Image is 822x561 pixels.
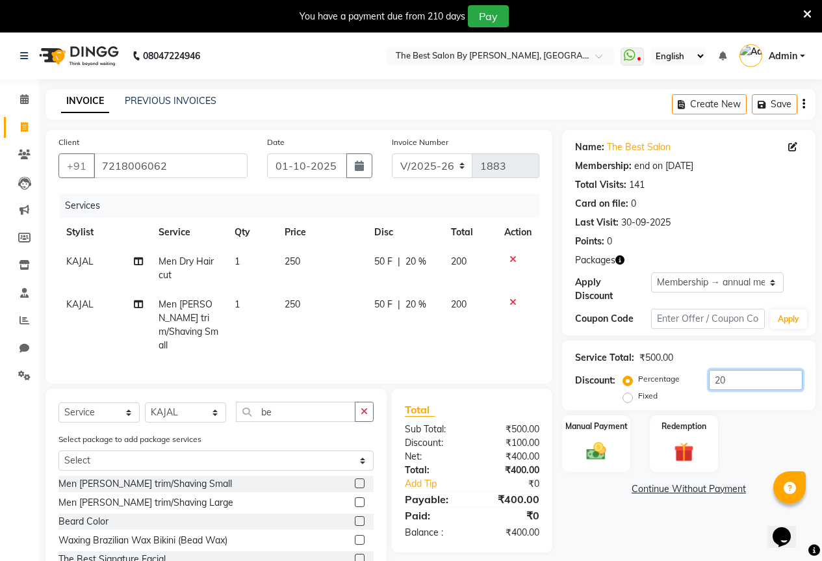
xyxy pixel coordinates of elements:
div: Balance : [395,526,472,540]
div: 30-09-2025 [621,216,671,229]
div: Discount: [575,374,615,387]
button: Create New [672,94,747,114]
button: Apply [770,309,807,329]
div: ₹400.00 [472,491,549,507]
span: Admin [769,49,797,63]
span: Men Dry Hair cut [159,255,214,281]
img: logo [33,38,122,74]
th: Total [443,218,496,247]
a: Add Tip [395,477,485,491]
label: Date [267,137,285,148]
a: The Best Salon [607,140,671,154]
button: +91 [58,153,95,178]
span: Total [405,403,435,417]
div: 0 [607,235,612,248]
input: Enter Offer / Coupon Code [651,309,765,329]
span: | [398,298,400,311]
span: 50 F [374,255,392,268]
div: Payable: [395,491,472,507]
div: Discount: [395,436,472,450]
div: ₹400.00 [472,450,549,463]
span: 200 [451,255,467,267]
div: Total Visits: [575,178,626,192]
b: 08047224946 [143,38,200,74]
iframe: chat widget [767,509,809,548]
div: end on [DATE] [634,159,693,173]
div: Total: [395,463,472,477]
div: ₹0 [485,477,549,491]
span: 1 [235,255,240,267]
button: Save [752,94,797,114]
input: Search or Scan [236,402,355,422]
label: Select package to add package services [58,434,201,445]
div: Men [PERSON_NAME] trim/Shaving Small [58,477,232,491]
div: ₹100.00 [472,436,549,450]
div: Coupon Code [575,312,651,326]
th: Qty [227,218,277,247]
th: Price [277,218,366,247]
th: Disc [366,218,443,247]
div: ₹400.00 [472,526,549,540]
a: PREVIOUS INVOICES [125,95,216,107]
span: 20 % [405,255,426,268]
span: 20 % [405,298,426,311]
div: Waxing Brazilian Wax Bikini (Bead Wax) [58,534,227,547]
a: INVOICE [61,90,109,113]
div: Card on file: [575,197,628,211]
span: 200 [451,298,467,310]
span: Packages [575,254,615,267]
th: Action [496,218,539,247]
div: 141 [629,178,645,192]
div: Paid: [395,508,472,523]
label: Redemption [661,421,706,432]
img: _cash.svg [580,440,612,463]
label: Invoice Number [392,137,448,148]
label: Percentage [638,373,680,385]
th: Service [151,218,227,247]
label: Client [58,137,79,148]
span: KAJAL [66,255,94,267]
span: 250 [285,255,300,267]
div: Name: [575,140,604,154]
div: Services [60,194,549,218]
div: Service Total: [575,351,634,365]
label: Manual Payment [565,421,628,432]
div: Beard Color [58,515,109,528]
div: ₹500.00 [472,423,549,436]
div: ₹400.00 [472,463,549,477]
div: Sub Total: [395,423,472,436]
img: Admin [739,44,762,67]
span: Men [PERSON_NAME] trim/Shaving Small [159,298,218,351]
th: Stylist [58,218,151,247]
div: 0 [631,197,636,211]
input: Search by Name/Mobile/Email/Code [94,153,248,178]
span: 1 [235,298,240,310]
label: Fixed [638,390,658,402]
div: Last Visit: [575,216,619,229]
div: Points: [575,235,604,248]
div: You have a payment due from 210 days [300,10,465,23]
div: Apply Discount [575,276,651,303]
span: 250 [285,298,300,310]
img: _gift.svg [668,440,700,464]
span: | [398,255,400,268]
div: Membership: [575,159,632,173]
div: Men [PERSON_NAME] trim/Shaving Large [58,496,233,510]
div: ₹500.00 [639,351,673,365]
span: 50 F [374,298,392,311]
a: Continue Without Payment [565,482,813,496]
div: ₹0 [472,508,549,523]
button: Pay [468,5,509,27]
span: KAJAL [66,298,94,310]
div: Net: [395,450,472,463]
